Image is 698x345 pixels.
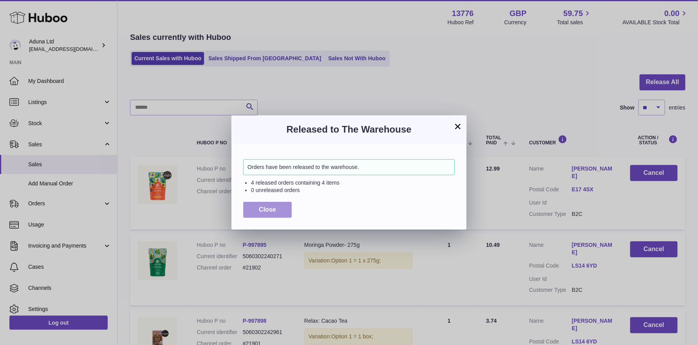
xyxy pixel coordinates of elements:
div: Orders have been released to the warehouse. [243,159,455,175]
button: Close [243,202,292,218]
li: 0 unreleased orders [251,187,455,194]
button: × [453,122,463,131]
span: Close [259,206,276,213]
h3: Released to The Warehouse [243,123,455,136]
li: 4 released orders containing 4 items [251,179,455,187]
